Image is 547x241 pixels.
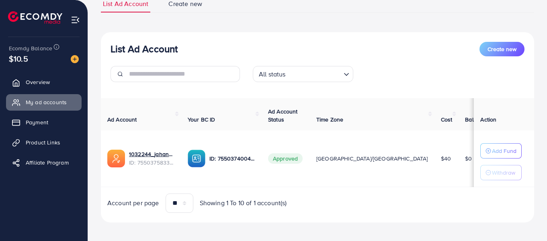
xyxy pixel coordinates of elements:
[6,74,82,90] a: Overview
[107,198,159,208] span: Account per page
[465,154,472,163] span: $0
[288,67,340,80] input: Search for option
[6,134,82,150] a: Product Links
[441,115,453,124] span: Cost
[480,165,522,180] button: Withdraw
[188,115,215,124] span: Your BC ID
[107,115,137,124] span: Ad Account
[268,153,303,164] span: Approved
[492,146,516,156] p: Add Fund
[316,115,343,124] span: Time Zone
[9,53,28,64] span: $10.5
[107,150,125,167] img: ic-ads-acc.e4c84228.svg
[257,68,287,80] span: All status
[26,78,50,86] span: Overview
[268,107,298,124] span: Ad Account Status
[480,143,522,159] button: Add Fund
[6,94,82,110] a: My ad accounts
[6,114,82,130] a: Payment
[9,44,52,52] span: Ecomdy Balance
[71,15,80,25] img: menu
[200,198,287,208] span: Showing 1 To 10 of 1 account(s)
[8,11,62,24] img: logo
[316,154,428,163] span: [GEOGRAPHIC_DATA]/[GEOGRAPHIC_DATA]
[71,55,79,63] img: image
[513,205,541,235] iframe: Chat
[479,42,524,56] button: Create new
[129,150,175,158] a: 1032244_jahangeer add account_1757959141318
[492,168,515,177] p: Withdraw
[188,150,205,167] img: ic-ba-acc.ded83a64.svg
[26,118,48,126] span: Payment
[480,115,496,124] span: Action
[209,154,255,163] p: ID: 7550374004239089672
[253,66,353,82] div: Search for option
[26,138,60,146] span: Product Links
[111,43,178,55] h3: List Ad Account
[26,98,67,106] span: My ad accounts
[26,159,69,167] span: Affiliate Program
[129,159,175,167] span: ID: 7550375833454510087
[6,154,82,171] a: Affiliate Program
[129,150,175,167] div: <span class='underline'>1032244_jahangeer add account_1757959141318</span></br>7550375833454510087
[465,115,486,124] span: Balance
[441,154,451,163] span: $40
[488,45,516,53] span: Create new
